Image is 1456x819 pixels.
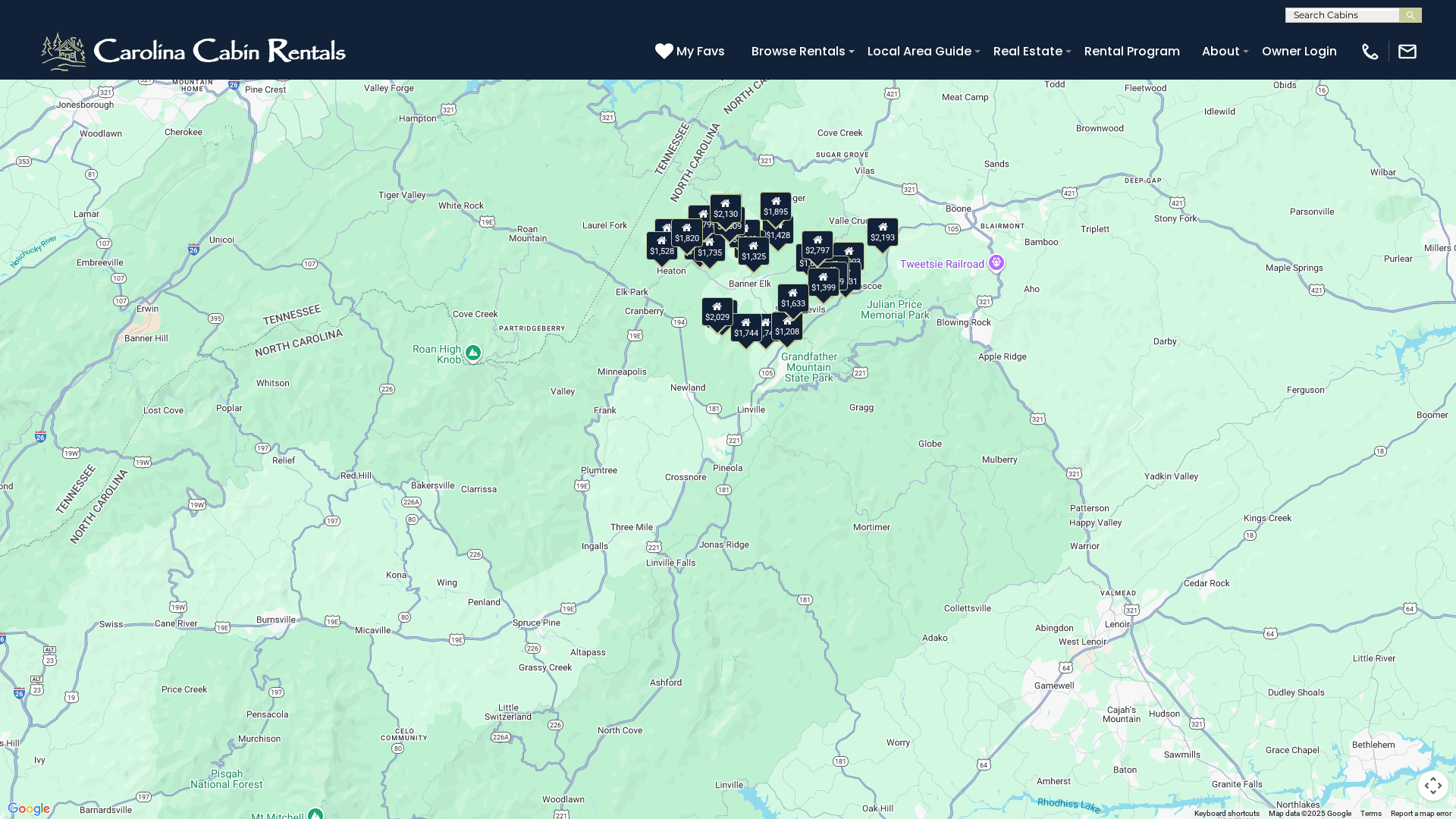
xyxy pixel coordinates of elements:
a: Rental Program [1077,38,1188,64]
a: Owner Login [1254,38,1345,64]
a: My Favs [655,42,729,61]
span: My Favs [676,42,725,61]
a: Browse Rentals [744,38,853,64]
a: About [1194,38,1247,64]
img: phone-regular-white.png [1360,41,1381,62]
img: mail-regular-white.png [1397,41,1418,62]
a: Real Estate [986,38,1070,64]
a: Local Area Guide [860,38,979,64]
img: White-1-2.png [38,29,353,74]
